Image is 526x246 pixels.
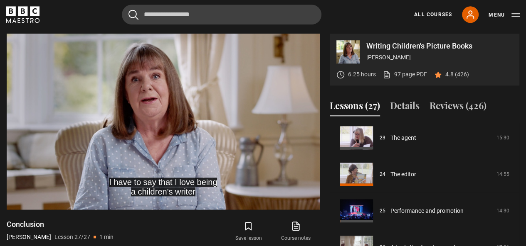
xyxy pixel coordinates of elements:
[390,99,420,116] button: Details
[366,53,513,62] p: [PERSON_NAME]
[122,5,321,24] input: Search
[128,10,138,20] button: Submit the search query
[489,11,520,19] button: Toggle navigation
[414,11,452,18] a: All Courses
[7,233,51,241] p: [PERSON_NAME]
[383,70,427,79] a: 97 page PDF
[54,233,90,241] p: Lesson 27/27
[225,219,272,244] button: Save lesson
[366,42,513,50] p: Writing Children's Picture Books
[390,134,416,142] a: The agent
[7,219,114,229] h1: Conclusion
[430,99,486,116] button: Reviews (426)
[6,6,40,23] svg: BBC Maestro
[99,233,114,241] p: 1 min
[390,170,416,179] a: The editor
[7,34,320,209] video-js: Video Player
[390,207,464,215] a: Performance and promotion
[272,219,320,244] a: Course notes
[445,70,469,79] p: 4.8 (426)
[348,70,376,79] p: 6.25 hours
[330,99,380,116] button: Lessons (27)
